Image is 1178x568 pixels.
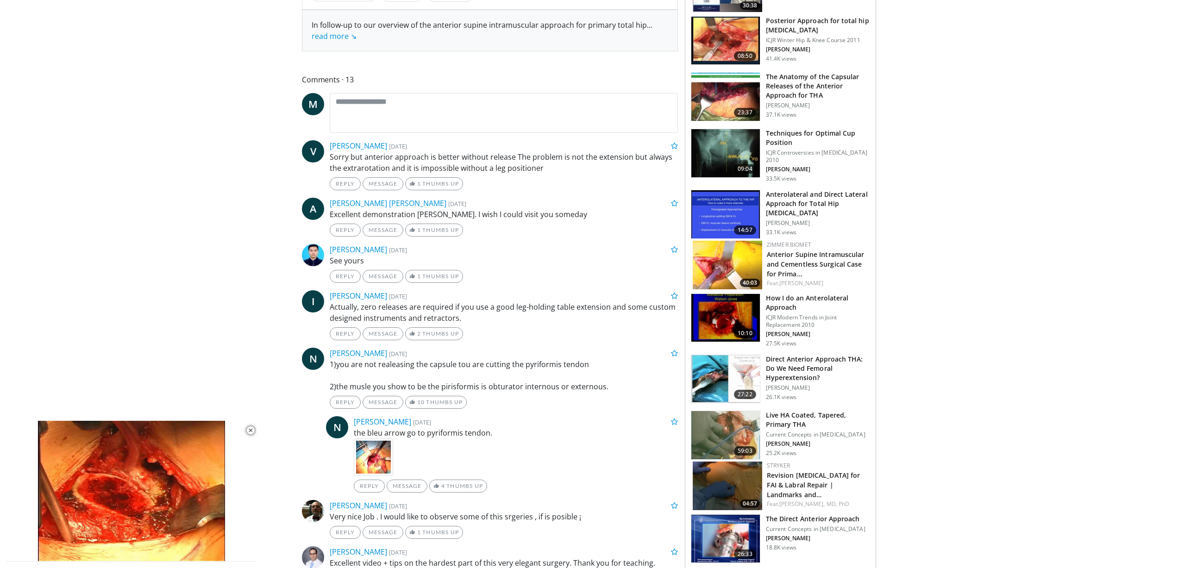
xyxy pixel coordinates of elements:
span: 10 [417,399,425,406]
span: 27:22 [734,390,756,399]
h3: How I do an Anterolateral Approach [766,293,870,312]
a: [PERSON_NAME] [330,291,387,301]
a: [PERSON_NAME] [330,244,387,255]
a: [PERSON_NAME] [779,279,823,287]
a: [PERSON_NAME] [330,141,387,151]
a: Stryker [767,462,790,469]
p: 41.4K views [766,55,796,62]
a: read more ↘ [312,31,357,41]
p: [PERSON_NAME] [766,535,865,542]
h3: Posterior Approach for total hip [MEDICAL_DATA] [766,16,870,35]
span: Comments 13 [302,74,678,86]
p: [PERSON_NAME] [766,219,870,227]
span: 14:57 [734,225,756,235]
a: [PERSON_NAME] [330,348,387,358]
small: [DATE] [389,292,407,300]
p: Excellent demonstration [PERSON_NAME]. I wish I could visit you someday [330,209,678,220]
img: 2641ddac-00f1-4218-a4d2-aafa25214486.150x105_q85_crop-smart_upscale.jpg [693,241,762,289]
a: 4 Thumbs Up [429,480,487,493]
h3: Techniques for Optimal Cup Position [766,129,870,147]
span: 08:50 [734,51,756,61]
p: 33.1K views [766,229,796,236]
p: [PERSON_NAME] [766,46,870,53]
a: Reply [330,270,361,283]
p: Current Concepts in [MEDICAL_DATA] [766,431,870,438]
span: 40:03 [740,279,760,287]
p: ICJR Controversies in [MEDICAL_DATA] 2010 [766,149,870,164]
a: [PERSON_NAME] [330,500,387,511]
a: 23:37 The Anatomy of the Capsular Releases of the Anterior Approach for THA [PERSON_NAME] 37.1K v... [691,72,870,121]
a: N [326,416,348,438]
h3: Direct Anterior Approach THA: Do We Need Femoral Hyperextension? [766,355,870,382]
img: Avatar [302,500,324,522]
span: N [302,348,324,370]
a: Reply [330,526,361,539]
a: Anterior Supine Intramuscular and Cementless Surgical Case for Prima… [767,250,865,278]
a: 1 Thumbs Up [405,224,463,237]
a: Message [387,480,427,493]
p: 1)you are not realeasing the capsule tou are cutting the pyriformis tendon 2)the musle you show t... [330,359,678,392]
span: 1 [417,529,421,536]
div: In follow-up to our overview of the anterior supine intramuscular approach for primary total hip [312,19,668,42]
p: the bleu arrow go to pyriformis tendon. [354,427,678,438]
span: 1 [417,226,421,233]
p: ICJR Winter Hip & Knee Course 2011 [766,37,870,44]
span: 04:57 [740,499,760,508]
small: [DATE] [413,418,431,426]
a: [PERSON_NAME] [PERSON_NAME] [330,198,446,208]
a: Message [363,396,403,409]
a: 14:57 Anterolateral and Direct Lateral Approach for Total Hip [MEDICAL_DATA] [PERSON_NAME] 33.1K ... [691,190,870,239]
img: photo_-_copie.jpg.75x75_q85.jpg [354,438,393,476]
h3: Live HA Coated, Tapered, Primary THA [766,411,870,429]
img: rana_3.png.150x105_q85_crop-smart_upscale.jpg [691,411,760,459]
a: V [302,140,324,162]
a: 1 Thumbs Up [405,270,463,283]
p: [PERSON_NAME] [766,440,870,448]
span: 09:04 [734,164,756,174]
span: 4 [441,482,445,489]
p: 33.5K views [766,175,796,182]
span: 30:38 [740,1,760,10]
a: 1 Thumbs Up [405,177,463,190]
p: [PERSON_NAME] [766,331,870,338]
p: [PERSON_NAME] [766,384,870,392]
p: ICJR Modern Trends in Joint Replacement 2010 [766,314,870,329]
small: [DATE] [389,350,407,358]
a: Reply [330,224,361,237]
p: Current Concepts in [MEDICAL_DATA] [766,525,865,533]
small: [DATE] [389,246,407,254]
a: Message [363,224,403,237]
a: Reply [330,177,361,190]
a: 59:03 Live HA Coated, Tapered, Primary THA Current Concepts in [MEDICAL_DATA] [PERSON_NAME] 25.2K... [691,411,870,460]
a: 2 Thumbs Up [405,327,463,340]
p: 25.2K views [766,449,796,457]
small: [DATE] [389,502,407,510]
a: Message [363,177,403,190]
img: rQqFhpGihXXoLKSn5hMDoxOjBrOw-uIx_3.150x105_q85_crop-smart_upscale.jpg [693,462,762,510]
a: 27:22 Direct Anterior Approach THA: Do We Need Femoral Hyperextension? [PERSON_NAME] 26.1K views [691,355,870,404]
h3: The Anatomy of the Capsular Releases of the Anterior Approach for THA [766,72,870,100]
img: -HDyPxAMiGEr7NQ34xMDoxOjBwO2Ktvk.150x105_q85_crop-smart_upscale.jpg [691,515,760,563]
a: [PERSON_NAME], MD, PhD [779,500,849,508]
p: Sorry but anterior approach is better without release The problem is not the extension but always... [330,151,678,174]
p: 26.1K views [766,393,796,401]
a: Zimmer Biomet [767,241,811,249]
img: 297905_0000_1.png.150x105_q85_crop-smart_upscale.jpg [691,190,760,238]
a: M [302,93,324,115]
a: Revision [MEDICAL_DATA] for FAI & Labral Repair | Landmarks and… [767,471,860,499]
a: Message [363,526,403,539]
h3: Anterolateral and Direct Lateral Approach for Total Hip [MEDICAL_DATA] [766,190,870,218]
a: Message [363,327,403,340]
span: 10:10 [734,329,756,338]
span: 59:03 [734,446,756,456]
span: 2 [417,330,421,337]
p: 18.8K views [766,544,796,551]
small: [DATE] [389,142,407,150]
img: 297847_0001_1.png.150x105_q85_crop-smart_upscale.jpg [691,294,760,342]
video-js: Video Player [6,421,257,562]
p: Very nice Job . I would like to observe some of this srgeries , if is posible ¡ [330,511,678,522]
a: Message [363,270,403,283]
a: 26:33 The Direct Anterior Approach Current Concepts in [MEDICAL_DATA] [PERSON_NAME] 18.8K views [691,514,870,563]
